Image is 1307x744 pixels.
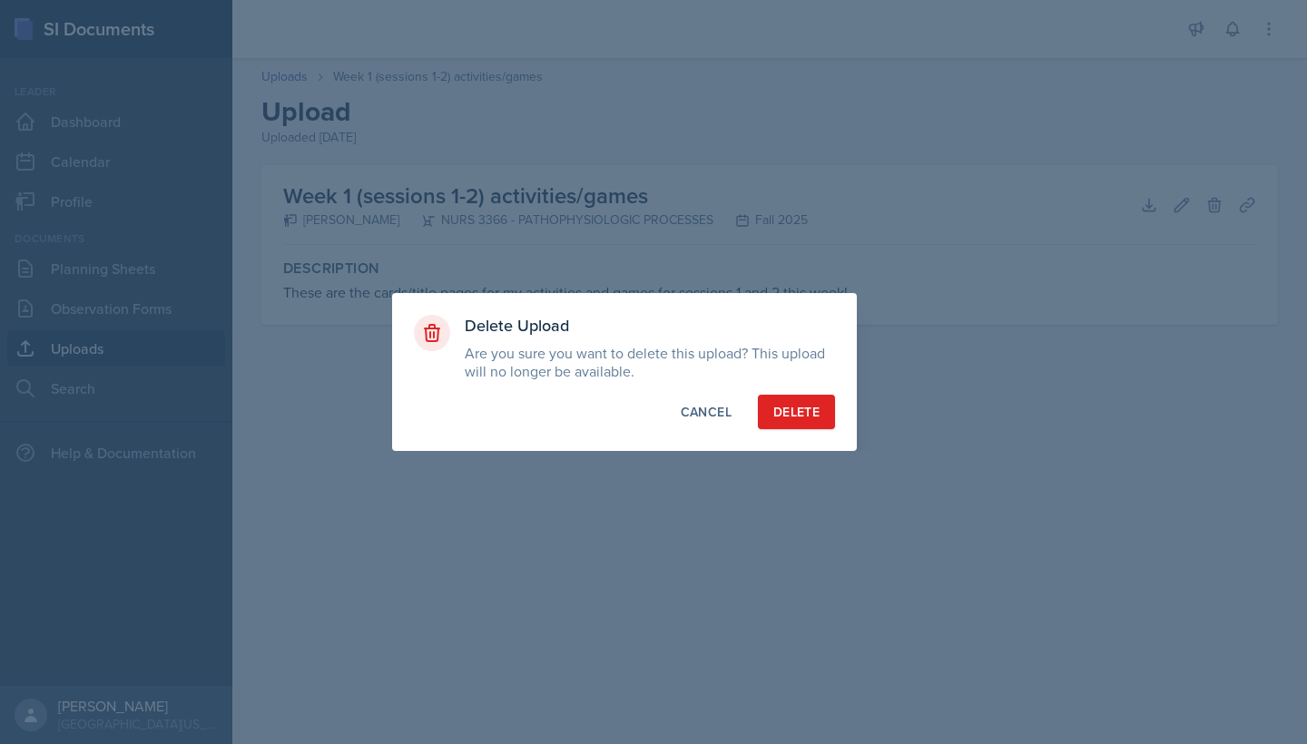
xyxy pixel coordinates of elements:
p: Are you sure you want to delete this upload? This upload will no longer be available. [465,344,835,380]
button: Delete [758,395,835,429]
button: Cancel [665,395,747,429]
div: Cancel [681,403,732,421]
h3: Delete Upload [465,315,835,337]
div: Delete [773,403,820,421]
